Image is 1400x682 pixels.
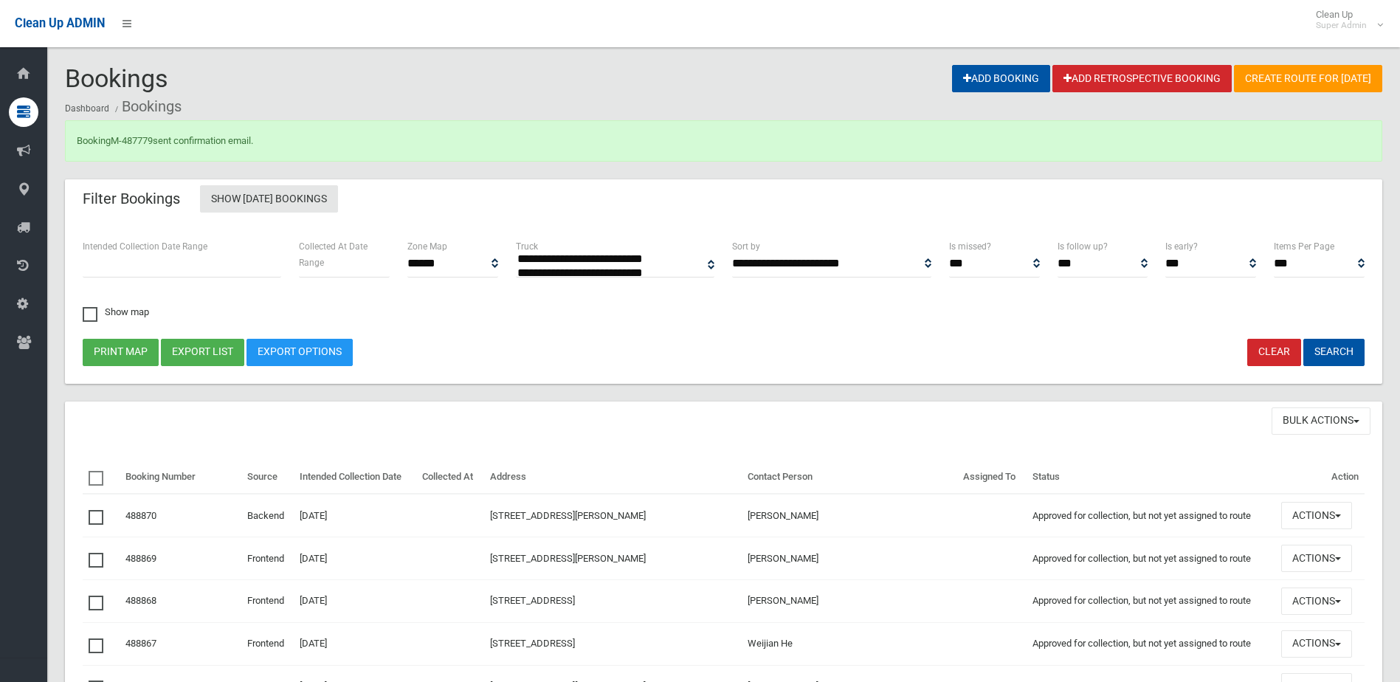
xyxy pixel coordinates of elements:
td: [DATE] [294,622,416,665]
td: Weijian He [742,622,958,665]
a: Add Booking [952,65,1050,92]
td: Frontend [241,622,294,665]
td: Approved for collection, but not yet assigned to route [1027,622,1275,665]
th: Action [1275,461,1365,495]
th: Booking Number [120,461,241,495]
button: Actions [1281,630,1352,658]
button: Actions [1281,545,1352,572]
td: Approved for collection, but not yet assigned to route [1027,494,1275,537]
th: Assigned To [957,461,1027,495]
th: Collected At [416,461,484,495]
span: Clean Up ADMIN [15,16,105,30]
a: Clear [1247,339,1301,366]
th: Source [241,461,294,495]
label: Truck [516,238,538,255]
button: Print map [83,339,159,366]
th: Contact Person [742,461,958,495]
td: Frontend [241,537,294,580]
td: [DATE] [294,580,416,623]
button: Export list [161,339,244,366]
td: Frontend [241,580,294,623]
td: [DATE] [294,494,416,537]
a: Dashboard [65,103,109,114]
small: Super Admin [1316,20,1367,31]
a: 488869 [125,553,156,564]
a: Export Options [246,339,353,366]
a: 488870 [125,510,156,521]
button: Actions [1281,588,1352,615]
th: Status [1027,461,1275,495]
button: Actions [1281,502,1352,529]
span: Show map [83,307,149,317]
td: [PERSON_NAME] [742,537,958,580]
td: Approved for collection, but not yet assigned to route [1027,580,1275,623]
a: [STREET_ADDRESS] [490,638,575,649]
td: [PERSON_NAME] [742,580,958,623]
span: Clean Up [1308,9,1382,31]
td: [PERSON_NAME] [742,494,958,537]
a: [STREET_ADDRESS] [490,595,575,606]
th: Intended Collection Date [294,461,416,495]
a: 488868 [125,595,156,606]
th: Address [484,461,742,495]
td: [DATE] [294,537,416,580]
a: 488867 [125,638,156,649]
button: Search [1303,339,1365,366]
a: M-487779 [111,135,153,146]
span: Bookings [65,63,168,93]
a: Add Retrospective Booking [1052,65,1232,92]
button: Bulk Actions [1272,407,1370,435]
header: Filter Bookings [65,185,198,213]
div: Booking sent confirmation email. [65,120,1382,162]
a: [STREET_ADDRESS][PERSON_NAME] [490,510,646,521]
a: Show [DATE] Bookings [200,185,338,213]
td: Approved for collection, but not yet assigned to route [1027,537,1275,580]
td: Backend [241,494,294,537]
a: [STREET_ADDRESS][PERSON_NAME] [490,553,646,564]
li: Bookings [111,93,182,120]
a: Create route for [DATE] [1234,65,1382,92]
